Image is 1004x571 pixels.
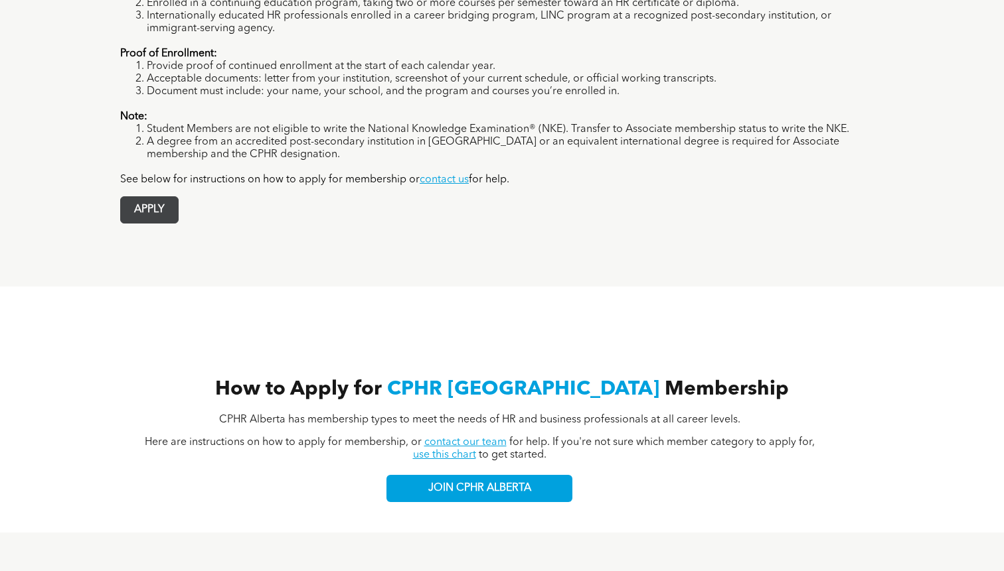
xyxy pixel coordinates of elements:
[665,379,789,399] span: Membership
[420,174,469,185] a: contact us
[387,379,659,399] span: CPHR [GEOGRAPHIC_DATA]
[479,450,546,460] span: to get started.
[147,136,884,161] li: A degree from an accredited post-secondary institution in [GEOGRAPHIC_DATA] or an equivalent inte...
[219,414,740,425] span: CPHR Alberta has membership types to meet the needs of HR and business professionals at all caree...
[120,196,179,223] a: APPLY
[386,475,572,502] a: JOIN CPHR ALBERTA
[424,437,507,448] a: contact our team
[413,450,476,460] a: use this chart
[120,48,217,59] strong: Proof of Enrollment:
[147,86,884,98] li: Document must include: your name, your school, and the program and courses you’re enrolled in.
[509,437,815,448] span: for help. If you're not sure which member category to apply for,
[147,10,884,35] li: Internationally educated HR professionals enrolled in a career bridging program, LINC program at ...
[145,437,422,448] span: Here are instructions on how to apply for membership, or
[428,482,531,495] span: JOIN CPHR ALBERTA
[147,60,884,73] li: Provide proof of continued enrollment at the start of each calendar year.
[215,379,382,399] span: How to Apply for
[120,111,147,122] strong: Note:
[120,174,884,186] p: See below for instructions on how to apply for membership or for help.
[147,73,884,86] li: Acceptable documents: letter from your institution, screenshot of your current schedule, or offic...
[121,197,178,223] span: APPLY
[147,123,884,136] li: Student Members are not eligible to write the National Knowledge Examination® (NKE). Transfer to ...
